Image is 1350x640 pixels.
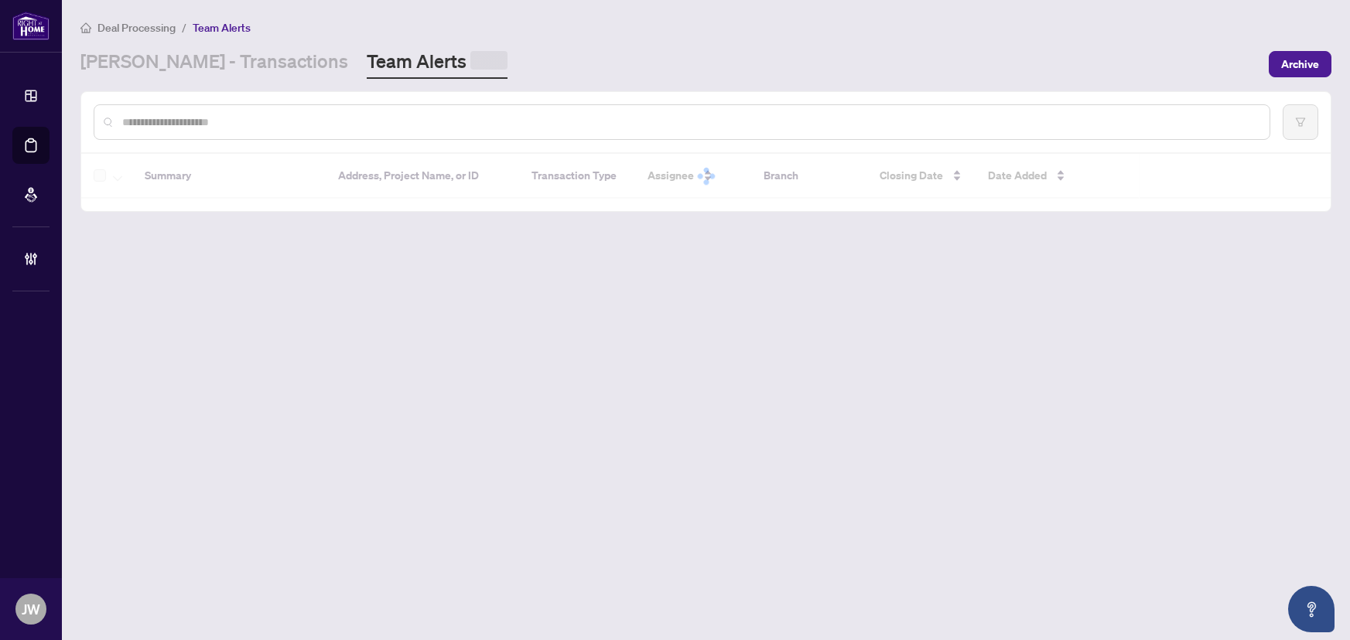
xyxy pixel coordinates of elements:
[1281,52,1319,77] span: Archive
[80,49,348,79] a: [PERSON_NAME] - Transactions
[367,49,508,79] a: Team Alerts
[193,21,251,35] span: Team Alerts
[12,12,50,40] img: logo
[80,22,91,33] span: home
[182,19,186,36] li: /
[1283,104,1318,140] button: filter
[1288,586,1335,632] button: Open asap
[1269,51,1331,77] button: Archive
[97,21,176,35] span: Deal Processing
[22,598,40,620] span: JW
